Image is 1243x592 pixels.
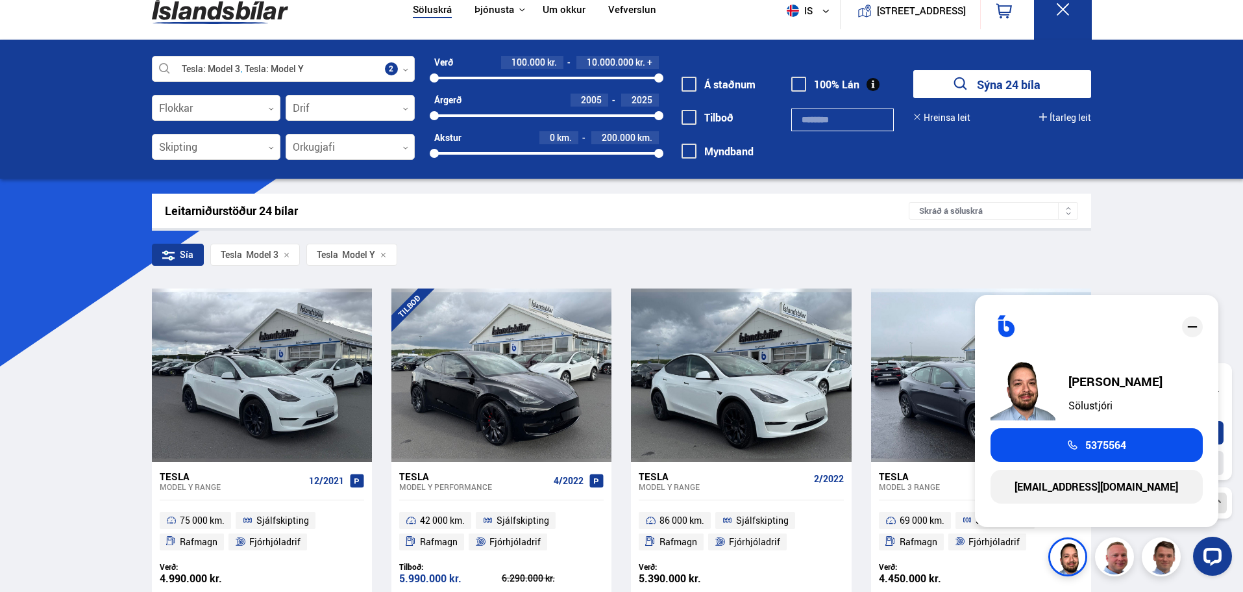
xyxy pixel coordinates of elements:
[659,513,704,528] span: 86 000 km.
[420,534,458,550] span: Rafmagn
[317,250,375,260] span: Model Y
[900,513,944,528] span: 69 000 km.
[991,470,1203,504] a: [EMAIL_ADDRESS][DOMAIN_NAME]
[134,154,154,175] button: Send a message
[434,95,462,105] div: Árgerð
[913,112,970,123] button: Hreinsa leit
[635,57,645,68] span: kr.
[160,573,262,584] div: 4.990.000 kr.
[511,56,545,68] span: 100.000
[991,428,1203,462] a: 5375564
[557,133,572,143] span: km.
[791,79,859,90] label: 100% Lán
[659,534,697,550] span: Rafmagn
[256,513,309,528] span: Sjálfskipting
[581,94,602,106] span: 2005
[160,482,304,491] div: Model Y RANGE
[413,4,452,18] a: Söluskrá
[317,250,338,260] div: Tesla
[781,5,814,17] span: is
[160,562,262,572] div: Verð:
[502,574,604,583] div: 6.290.000 kr.
[647,57,652,68] span: +
[909,202,1078,220] div: Skráð á söluskrá
[399,562,502,572] div: Tilboð:
[879,573,981,584] div: 4.450.000 kr.
[1039,112,1091,123] button: Ítarleg leit
[637,133,652,143] span: km.
[550,131,555,144] span: 0
[968,534,1020,550] span: Fjórhjóladrif
[639,470,808,482] div: Tesla
[879,470,1028,482] div: Tesla
[632,94,652,106] span: 2025
[639,562,741,572] div: Verð:
[399,470,548,482] div: Tesla
[682,79,756,90] label: Á staðnum
[729,534,780,550] span: Fjórhjóladrif
[608,4,656,18] a: Vefverslun
[736,513,789,528] span: Sjálfskipting
[913,70,1091,98] button: Sýna 24 bíla
[221,250,242,260] div: Tesla
[434,57,453,68] div: Verð
[639,482,808,491] div: Model Y RANGE
[399,482,548,491] div: Model Y PERFORMANCE
[160,470,304,482] div: Tesla
[19,82,151,106] button: Hefja spjall
[309,476,344,486] span: 12/2021
[399,573,502,584] div: 5.990.000 kr.
[1068,375,1163,388] div: [PERSON_NAME]
[1182,316,1203,337] div: close
[489,534,541,550] span: Fjórhjóladrif
[882,5,961,16] button: [STREET_ADDRESS]
[879,482,1028,491] div: Model 3 RANGE
[787,5,799,17] img: svg+xml;base64,PHN2ZyB4bWxucz0iaHR0cDovL3d3dy53My5vcmcvMjAwMC9zdmciIHdpZHRoPSI1MTIiIGhlaWdodD0iNT...
[602,131,635,144] span: 200.000
[121,198,160,237] button: Opna LiveChat spjallviðmót
[639,573,741,584] div: 5.390.000 kr.
[10,149,160,180] input: Skrifaðu skilaboðin hér inn og ýttu á Enter til að senda
[434,133,462,143] div: Akstur
[249,534,301,550] span: Fjórhjóladrif
[554,476,584,486] span: 4/2022
[19,48,151,73] p: Endilega spjallaðu við okkur hér ef þig vantar aðstoð.
[180,513,225,528] span: 75 000 km.
[991,355,1055,420] img: nhp88E3Fdnt1Opn2.png
[497,513,549,528] span: Sjálfskipting
[879,562,981,572] div: Verð:
[682,112,733,123] label: Tilboð
[19,33,151,45] h2: Hæhæ og velkomin/n
[221,250,278,260] span: Model 3
[682,146,754,157] label: Myndband
[1050,539,1089,578] img: nhp88E3Fdnt1Opn2.png
[474,4,514,16] button: Þjónusta
[152,244,204,266] div: Sía
[900,534,937,550] span: Rafmagn
[814,474,844,484] span: 2/2022
[180,534,217,550] span: Rafmagn
[19,112,151,136] button: Skoða söluskrá
[547,57,557,68] span: kr.
[165,204,909,218] div: Leitarniðurstöður 24 bílar
[420,513,465,528] span: 42 000 km.
[1085,439,1126,451] span: 5375564
[1068,400,1163,411] div: Sölustjóri
[587,56,634,68] span: 10.000.000
[543,4,585,18] a: Um okkur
